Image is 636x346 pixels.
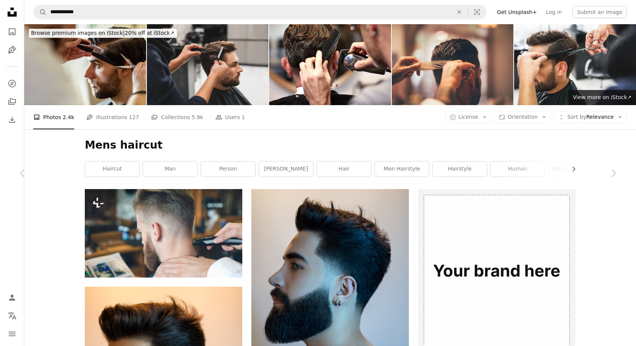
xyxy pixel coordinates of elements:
[259,161,313,177] a: [PERSON_NAME]
[508,114,538,120] span: Orientation
[554,111,627,123] button: Sort byRelevance
[215,105,245,129] a: Users 1
[242,113,245,121] span: 1
[269,24,391,105] img: Man getting his hair cut at salon
[5,112,20,127] a: Download History
[375,161,429,177] a: men hairstyle
[33,5,486,20] form: Find visuals sitewide
[24,24,146,105] img: Young man having a haircut at barber shop.
[572,6,627,18] button: Submit an image
[491,161,545,177] a: human
[151,105,203,129] a: Collections 5.9k
[451,5,468,19] button: Clear
[5,290,20,305] a: Log in / Sign up
[317,161,371,177] a: hair
[5,76,20,91] a: Explore
[493,6,541,18] a: Get Unsplash+
[5,94,20,109] a: Collections
[573,94,631,100] span: View more on iStock ↗
[392,24,514,105] img: Close-up of hairstylist's hands cutting strand of man's hair
[34,5,47,19] button: Search Unsplash
[5,326,20,341] button: Menu
[29,29,177,38] div: 20% off at iStock ↗
[494,111,551,123] button: Orientation
[201,161,255,177] a: person
[568,90,636,105] a: View more on iStock↗
[549,161,603,177] a: [DEMOGRAPHIC_DATA]
[567,161,575,177] button: scroll list to the right
[5,24,20,39] a: Photos
[251,304,409,310] a: man with black and white beard
[147,24,269,105] img: Male client getting haircut by hairdresser
[567,113,614,121] span: Relevance
[85,161,139,177] a: haircut
[5,42,20,57] a: Illustrations
[129,113,139,121] span: 127
[192,113,203,121] span: 5.9k
[85,189,242,278] img: Young man sitting in a barbershop while barber trimming the hair
[514,24,636,105] img: Barber using scissors and comb
[24,24,181,42] a: Browse premium images on iStock|20% off at iStock↗
[31,30,125,36] span: Browse premium images on iStock |
[433,161,487,177] a: hairstyle
[541,6,566,18] a: Log in
[468,5,486,19] button: Visual search
[458,114,479,120] span: License
[143,161,197,177] a: man
[567,114,586,120] span: Sort by
[85,138,575,152] h1: Mens haircut
[85,230,242,237] a: Young man sitting in a barbershop while barber trimming the hair
[591,137,636,209] a: Next
[445,111,492,123] button: License
[5,308,20,323] button: Language
[86,105,139,129] a: Illustrations 127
